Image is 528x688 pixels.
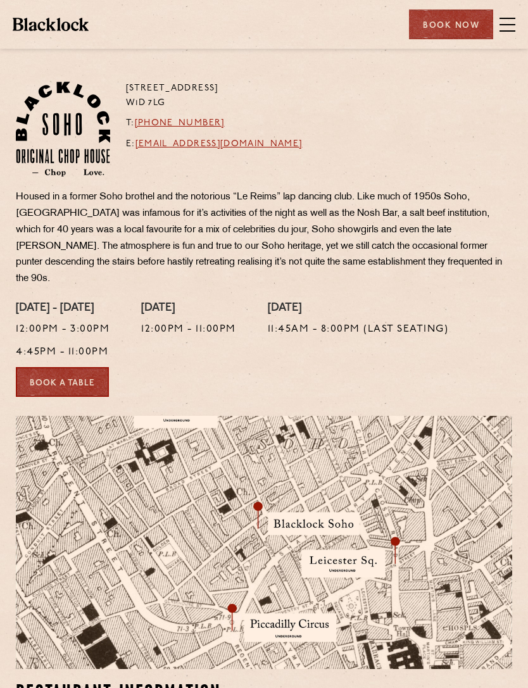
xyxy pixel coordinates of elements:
p: 11:45am - 8:00pm (Last seating) [268,322,449,338]
p: Housed in a former Soho brothel and the notorious “Le Reims” lap dancing club. Like much of 1950s... [16,189,512,287]
img: Soho-stamp-default.svg [16,82,110,177]
a: [PHONE_NUMBER] [135,118,225,128]
p: T: [126,116,303,131]
h4: [DATE] [268,302,449,316]
img: BL_Textured_Logo-footer-cropped.svg [13,18,89,30]
a: Book a Table [16,367,109,397]
h4: [DATE] - [DATE] [16,302,110,316]
p: [STREET_ADDRESS] W1D 7LG [126,82,303,110]
p: E: [126,137,303,152]
h4: [DATE] [141,302,236,316]
div: Book Now [409,9,493,39]
p: 4:45pm - 11:00pm [16,344,110,361]
a: [EMAIL_ADDRESS][DOMAIN_NAME] [135,139,303,149]
p: 12:00pm - 11:00pm [141,322,236,338]
p: 12:00pm - 3:00pm [16,322,110,338]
